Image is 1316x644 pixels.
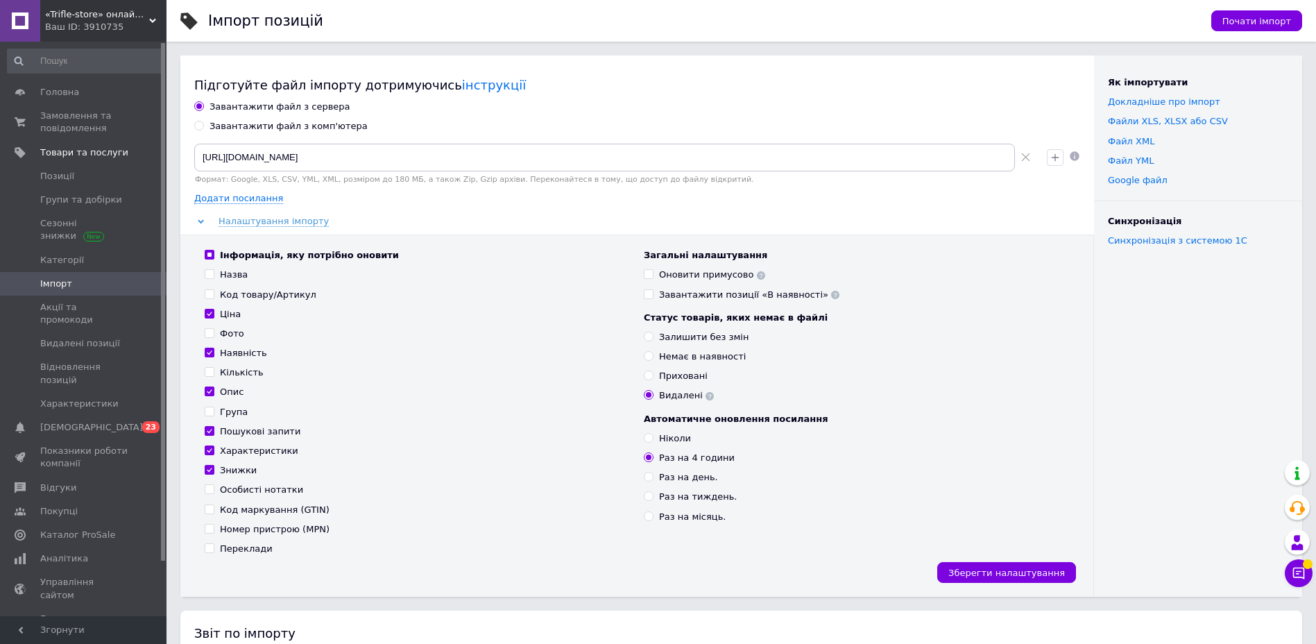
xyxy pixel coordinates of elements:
div: Опис [220,386,243,398]
div: Наявність [220,347,267,359]
div: Раз на 4 години [659,452,735,464]
a: Google файл [1108,175,1168,185]
div: Переклади [220,543,273,555]
span: Каталог ProSale [40,529,115,541]
div: Залишити без змін [659,331,749,344]
div: Інформація, яку потрібно оновити [220,249,399,262]
span: Відновлення позицій [40,361,128,386]
div: Знижки [220,464,257,477]
div: Раз на день. [659,471,718,484]
a: Докладніше про імпорт [1108,96,1220,107]
div: Раз на тиждень. [659,491,737,503]
span: Головна [40,86,79,99]
div: Кількість [220,366,264,379]
div: Синхронізація [1108,215,1288,228]
div: Характеристики [220,445,298,457]
div: Загальні налаштування [644,249,1069,262]
span: Групи та добірки [40,194,122,206]
span: Замовлення та повідомлення [40,110,128,135]
a: Синхронізація з системою 1С [1108,235,1247,246]
div: Раз на місяць. [659,511,726,523]
button: Почати імпорт [1211,10,1302,31]
div: Видалені [659,389,714,402]
div: Ціна [220,308,241,321]
div: Оновити примусово [659,269,765,281]
a: Файл YML [1108,155,1154,166]
span: Гаманець компанії [40,613,128,638]
input: Вкажіть посилання [194,144,1015,171]
button: Зберегти налаштування [937,562,1076,583]
span: Імпорт [40,278,72,290]
span: Категорії [40,254,84,266]
span: «Trifle-store» онлайн магазин [45,8,149,21]
span: Відгуки [40,482,76,494]
div: Код маркування (GTIN) [220,504,330,516]
span: Аналітика [40,552,88,565]
a: Файли ХLS, XLSX або CSV [1108,116,1228,126]
input: Пошук [7,49,164,74]
h1: Імпорт позицій [208,12,323,29]
span: 23 [142,421,160,433]
span: Налаштування імпорту [219,216,329,227]
span: Почати імпорт [1222,16,1291,26]
div: Як імпортувати [1108,76,1288,89]
span: Акції та промокоди [40,301,128,326]
div: Статус товарів, яких немає в файлі [644,312,1069,324]
div: Звіт по імпорту [194,625,1288,642]
div: Група [220,406,248,418]
span: Сезонні знижки [40,217,128,242]
button: Чат з покупцем [1285,559,1313,587]
span: Покупці [40,505,78,518]
div: Код товару/Артикул [220,289,316,301]
div: Завантажити файл з комп'ютера [210,120,368,133]
div: Приховані [659,370,708,382]
div: Назва [220,269,248,281]
span: [DEMOGRAPHIC_DATA] [40,421,143,434]
a: Файл XML [1108,136,1154,146]
div: Завантажити позиції «В наявності» [659,289,839,301]
div: Пошукові запити [220,425,300,438]
div: Автоматичне оновлення посилання [644,413,1069,425]
span: Характеристики [40,398,119,410]
div: Підготуйте файл імпорту дотримуючись [194,76,1080,94]
div: Ніколи [659,432,691,445]
span: Показники роботи компанії [40,445,128,470]
div: Номер пристрою (MPN) [220,523,330,536]
span: Товари та послуги [40,146,128,159]
span: Видалені позиції [40,337,120,350]
div: Ваш ID: 3910735 [45,21,166,33]
div: Формат: Google, XLS, CSV, YML, XML, розміром до 180 МБ, а також Zip, Gzip архіви. Переконайтеся в... [194,175,1036,184]
div: Фото [220,328,244,340]
span: Управління сайтом [40,576,128,601]
a: інструкції [462,78,526,92]
div: Завантажити файл з сервера [210,101,350,113]
span: Зберегти налаштування [948,568,1065,578]
div: Немає в наявності [659,350,746,363]
span: Додати посилання [194,193,283,204]
div: Особисті нотатки [220,484,303,496]
span: Позиції [40,170,74,183]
